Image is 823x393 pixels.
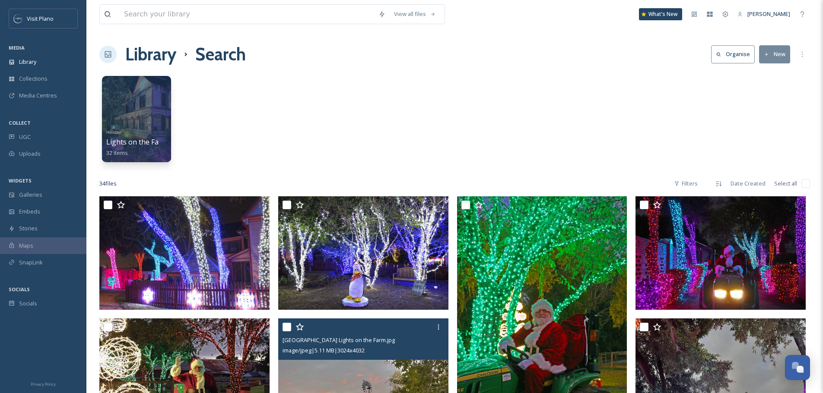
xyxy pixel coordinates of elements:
span: Stories [19,224,38,233]
span: Embeds [19,208,40,216]
span: Select all [774,179,797,188]
span: Maps [19,242,33,250]
span: Uploads [19,150,41,158]
input: Search your library [120,5,374,24]
span: Library [19,58,36,66]
a: [PERSON_NAME] [733,6,794,22]
a: Privacy Policy [31,378,56,389]
span: WIDGETS [9,177,32,184]
span: SOCIALS [9,286,30,292]
span: Galleries [19,191,42,199]
span: 34 file s [99,179,117,188]
span: SnapLink [19,258,43,267]
span: [PERSON_NAME] [747,10,790,18]
button: Organise [711,45,755,63]
span: Media Centres [19,91,57,100]
img: images.jpeg [14,14,22,23]
img: Heritage Farmstead Museum Lights on the Farm.jpg [278,196,448,310]
span: Visit Plano [27,15,54,22]
span: Collections [19,75,48,83]
span: Lights on the Farm [106,137,168,147]
a: HolidayLights on the Farm32 items [106,127,168,157]
span: Socials [19,299,37,308]
a: View all files [390,6,440,22]
img: Heritage Farmstead Museum Lights on the Farm.jpg [99,196,270,310]
span: image/jpeg | 5.11 MB | 3024 x 4032 [283,346,365,354]
span: [GEOGRAPHIC_DATA] Lights on the Farm.jpg [283,336,395,344]
h1: Search [195,41,246,67]
a: What's New [639,8,682,20]
button: Open Chat [785,355,810,380]
span: MEDIA [9,44,25,51]
span: 32 items [106,149,128,157]
a: Library [125,41,176,67]
div: Date Created [726,175,770,192]
span: UGC [19,133,31,141]
span: Holiday [106,129,121,135]
span: COLLECT [9,119,31,126]
img: Heritage Farmstead Museum Lights on the Farm.jpg [636,196,806,310]
button: New [759,45,790,63]
div: Filters [670,175,702,192]
span: Privacy Policy [31,381,56,387]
